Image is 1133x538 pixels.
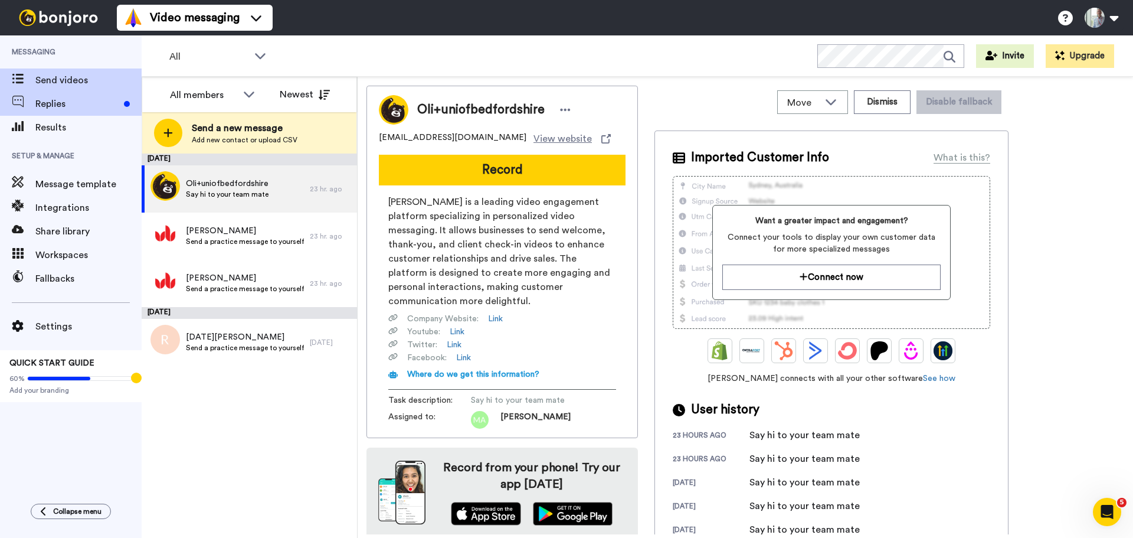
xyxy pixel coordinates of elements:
span: [PERSON_NAME] connects with all your other software [673,373,990,384]
span: Message template [35,177,142,191]
iframe: Intercom live chat [1093,498,1121,526]
button: Collapse menu [31,504,111,519]
span: Fallbacks [35,272,142,286]
img: 383c6af3-250e-40ba-bccf-1330c28ec5c8.png [150,219,180,248]
img: Hubspot [774,341,793,360]
img: Image of Oli+uniofbedfordshire [379,95,408,125]
div: Say hi to your team mate [749,428,860,442]
div: 23 hr. ago [310,231,351,241]
div: Say hi to your team mate [749,452,860,466]
a: View website [533,132,611,146]
a: Link [447,339,461,351]
img: GoHighLevel [934,341,952,360]
span: View website [533,132,592,146]
img: b53ab07a-f943-4dc7-8bbe-f44184e4c444.png [150,266,180,295]
span: Imported Customer Info [691,149,829,167]
button: Record [379,155,626,185]
span: Say hi to your team mate [186,190,268,199]
span: All [169,50,248,64]
img: ma.png [471,411,489,429]
span: User history [691,401,759,419]
span: [PERSON_NAME] [186,225,304,237]
div: [DATE] [310,338,351,347]
span: Twitter : [407,339,437,351]
div: [DATE] [673,478,749,490]
img: Patreon [870,341,889,360]
div: What is this? [934,151,990,165]
div: All members [170,88,237,102]
span: Connect your tools to display your own customer data for more specialized messages [722,231,940,255]
button: Disable fallback [916,90,1001,114]
div: [DATE] [142,307,357,319]
button: Invite [976,44,1034,68]
img: ConvertKit [838,341,857,360]
span: Facebook : [407,352,447,364]
div: 23 hr. ago [310,279,351,288]
span: Say hi to your team mate [471,394,583,406]
span: Send a new message [192,121,297,135]
span: [PERSON_NAME] is a leading video engagement platform specializing in personalized video messaging... [388,195,616,308]
span: Video messaging [150,9,240,26]
img: r.png [150,325,180,354]
span: Replies [35,97,119,111]
img: download [378,461,425,524]
span: Integrations [35,201,142,215]
span: Task description : [388,394,471,406]
div: [DATE] [673,525,749,537]
span: Send a practice message to yourself [186,343,304,353]
span: [EMAIL_ADDRESS][DOMAIN_NAME] [379,132,526,146]
span: Results [35,120,142,135]
span: Workspaces [35,248,142,262]
img: playstore [533,502,613,526]
img: ActiveCampaign [806,341,825,360]
span: 5 [1117,498,1127,507]
span: Want a greater impact and engagement? [722,215,940,227]
span: [PERSON_NAME] [186,272,304,284]
span: Collapse menu [53,507,101,516]
div: [DATE] [142,154,357,165]
span: QUICK START GUIDE [9,359,94,367]
img: bj-logo-header-white.svg [14,9,103,26]
a: See how [923,374,955,383]
span: Send a practice message to yourself [186,284,304,294]
span: Add your branding [9,386,132,395]
div: [DATE] [673,501,749,513]
span: [DATE][PERSON_NAME] [186,331,304,343]
span: [PERSON_NAME] [500,411,571,429]
img: Drip [902,341,921,360]
span: Company Website : [407,313,479,325]
span: Oli+uniofbedfordshire [186,178,268,190]
span: Settings [35,319,142,334]
div: Tooltip anchor [131,373,142,383]
a: Link [488,313,503,325]
span: Oli+uniofbedfordshire [417,101,545,119]
a: Link [450,326,464,338]
span: Assigned to: [388,411,471,429]
img: 54b1a759-011f-45be-bb33-b09e132d62ea.png [150,171,180,201]
h4: Record from your phone! Try our app [DATE] [437,459,626,493]
span: Share library [35,224,142,239]
button: Dismiss [854,90,911,114]
span: Youtube : [407,326,440,338]
span: Where do we get this information? [407,370,539,379]
button: Connect now [722,265,940,290]
span: Move [787,96,819,110]
div: 23 hours ago [673,431,749,442]
img: appstore [451,502,521,526]
div: 23 hours ago [673,454,749,466]
span: Add new contact or upload CSV [192,135,297,145]
img: Shopify [710,341,729,360]
img: Ontraport [742,341,761,360]
span: Send a practice message to yourself [186,237,304,246]
a: Link [456,352,471,364]
span: 60% [9,374,25,383]
img: vm-color.svg [124,8,143,27]
div: 23 hr. ago [310,184,351,194]
div: Say hi to your team mate [749,475,860,490]
button: Upgrade [1046,44,1114,68]
button: Newest [271,83,339,106]
span: Send videos [35,73,142,87]
div: Say hi to your team mate [749,499,860,513]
